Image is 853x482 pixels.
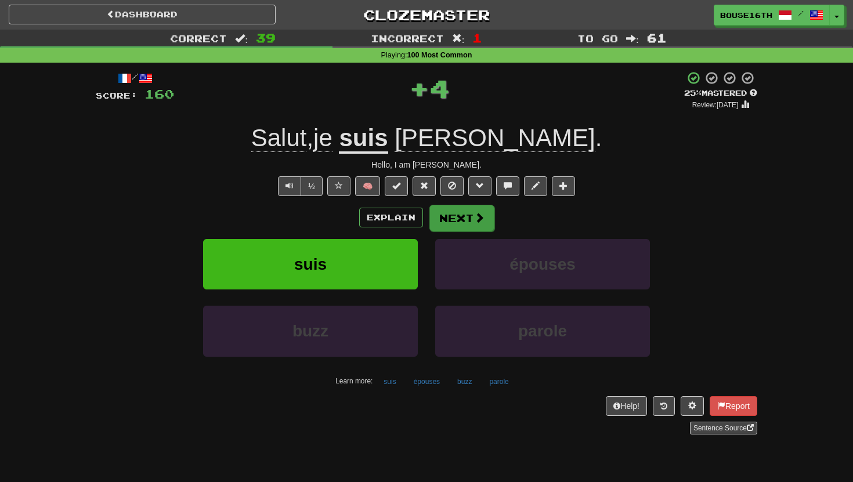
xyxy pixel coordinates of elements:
button: ½ [301,176,323,196]
button: buzz [203,306,418,356]
button: Report [710,396,757,416]
button: Favorite sentence (alt+f) [327,176,350,196]
span: 4 [429,74,450,103]
small: Review: [DATE] [692,101,739,109]
strong: 100 Most Common [407,51,472,59]
small: Learn more: [335,377,373,385]
span: 1 [472,31,482,45]
a: Sentence Source [690,422,757,434]
span: 39 [256,31,276,45]
u: suis [339,124,388,154]
button: Play sentence audio (ctl+space) [278,176,301,196]
span: bouse16th [720,10,772,20]
span: : [235,34,248,44]
button: buzz [451,373,478,390]
button: Round history (alt+y) [653,396,675,416]
span: Correct [170,32,227,44]
span: buzz [292,322,328,340]
button: Add to collection (alt+a) [552,176,575,196]
div: Mastered [684,88,757,99]
button: Set this sentence to 100% Mastered (alt+m) [385,176,408,196]
button: 🧠 [355,176,380,196]
span: : [452,34,465,44]
button: parole [435,306,650,356]
div: Hello, I am [PERSON_NAME]. [96,159,757,171]
div: / [96,71,174,85]
span: épouses [509,255,576,273]
span: : [626,34,639,44]
button: suis [377,373,402,390]
button: épouses [407,373,446,390]
span: / [798,9,804,17]
span: Score: [96,90,138,100]
span: [PERSON_NAME] [395,124,595,152]
button: Reset to 0% Mastered (alt+r) [413,176,436,196]
button: épouses [435,239,650,289]
a: Clozemaster [293,5,560,25]
button: Discuss sentence (alt+u) [496,176,519,196]
span: 25 % [684,88,702,97]
button: parole [483,373,515,390]
button: Help! [606,396,647,416]
span: + [409,71,429,106]
span: . [388,124,602,152]
span: parole [518,322,567,340]
a: Dashboard [9,5,276,24]
button: Ignore sentence (alt+i) [440,176,464,196]
span: Incorrect [371,32,444,44]
a: bouse16th / [714,5,830,26]
div: Text-to-speech controls [276,176,323,196]
span: suis [294,255,327,273]
span: Salut [251,124,307,152]
span: To go [577,32,618,44]
button: Grammar (alt+g) [468,176,491,196]
button: Edit sentence (alt+d) [524,176,547,196]
button: suis [203,239,418,289]
span: 160 [144,86,174,101]
span: 61 [647,31,667,45]
button: Next [429,205,494,231]
button: Explain [359,208,423,227]
span: , [251,124,339,151]
span: je [313,124,332,152]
